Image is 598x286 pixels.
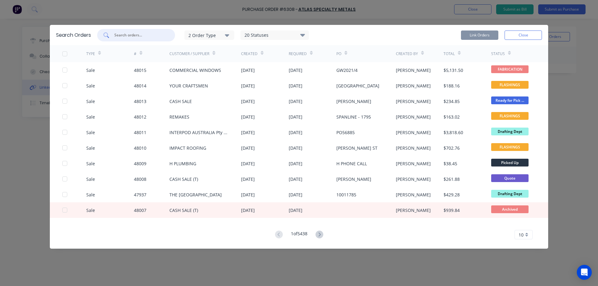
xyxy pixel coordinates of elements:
div: [PERSON_NAME] [336,98,371,105]
span: Quote [491,174,529,182]
div: Sale [86,67,95,73]
span: Picked Up [491,159,529,166]
div: PO [336,51,341,57]
div: [PERSON_NAME] [396,98,431,105]
div: Created By [396,51,418,57]
div: [PERSON_NAME] [396,207,431,213]
div: $163.02 [444,114,460,120]
div: Status [491,51,505,57]
div: [DATE] [241,160,255,167]
button: Link Orders [461,30,498,40]
div: $939.84 [444,207,460,213]
div: Sale [86,129,95,136]
div: Sale [86,160,95,167]
div: Sale [86,98,95,105]
div: [DATE] [241,176,255,182]
div: [DATE] [289,98,302,105]
div: 48011 [134,129,146,136]
div: YOUR CRAFTSMEN [169,82,208,89]
div: GW2021/4 [336,67,358,73]
div: CASH SALE [169,98,192,105]
div: [GEOGRAPHIC_DATA] [336,82,379,89]
div: Sale [86,145,95,151]
div: [PERSON_NAME] [396,145,431,151]
div: $5,131.50 [444,67,463,73]
div: [DATE] [241,145,255,151]
div: TYPE [86,51,95,57]
div: [DATE] [289,191,302,198]
div: 10011785 [336,191,356,198]
div: IMPACT ROOFING [169,145,206,151]
div: [DATE] [241,67,255,73]
div: CASH SALE (T) [169,176,198,182]
div: Required [289,51,307,57]
div: Search Orders [56,31,91,39]
div: COMMERCIAL WINDOWS [169,67,221,73]
span: Drafting Dept [491,128,529,135]
div: 48007 [134,207,146,213]
div: [DATE] [241,207,255,213]
div: [DATE] [289,67,302,73]
div: 48009 [134,160,146,167]
div: [PERSON_NAME] [396,160,431,167]
button: 2 Order Type [184,30,234,40]
div: $38.45 [444,160,457,167]
div: $702.76 [444,145,460,151]
div: # [134,51,136,57]
div: SPANLINE - 1795 [336,114,371,120]
div: INTERPOD AUSTRALIA Pty Ltd [169,129,229,136]
div: 48012 [134,114,146,120]
div: Open Intercom Messenger [577,265,592,280]
div: [DATE] [241,98,255,105]
div: [DATE] [289,145,302,151]
div: 48008 [134,176,146,182]
div: [DATE] [241,129,255,136]
input: Search orders... [114,32,165,38]
div: Sale [86,176,95,182]
div: [DATE] [289,176,302,182]
div: 1 of 5438 [291,230,307,239]
div: PO56885 [336,129,355,136]
div: [PERSON_NAME] ST [336,145,377,151]
div: [PERSON_NAME] [396,129,431,136]
span: Drafting Dept [491,190,529,198]
span: Ready for Pick ... [491,96,529,104]
div: [DATE] [289,114,302,120]
div: [PERSON_NAME] [396,67,431,73]
div: Sale [86,82,95,89]
div: $188.16 [444,82,460,89]
div: $234.85 [444,98,460,105]
div: REMAKES [169,114,189,120]
div: [DATE] [241,114,255,120]
div: 48013 [134,98,146,105]
div: 20 Statuses [241,32,309,39]
span: FABRICATION [491,65,529,73]
div: 48014 [134,82,146,89]
div: Total [444,51,455,57]
div: [PERSON_NAME] [336,176,371,182]
div: [DATE] [289,82,302,89]
span: FLASHINGS [491,112,529,120]
span: FLASHINGS [491,143,529,151]
div: [DATE] [241,191,255,198]
div: [DATE] [289,160,302,167]
div: 48010 [134,145,146,151]
div: Sale [86,114,95,120]
div: [DATE] [289,129,302,136]
button: Close [505,30,542,40]
div: [PERSON_NAME] [396,82,431,89]
div: [PERSON_NAME] [396,114,431,120]
div: $429.28 [444,191,460,198]
div: H PHONE CALL [336,160,367,167]
div: [PERSON_NAME] [396,191,431,198]
span: 10 [519,232,524,238]
div: $3,818.60 [444,129,463,136]
div: 2 Order Type [188,32,230,38]
div: 48015 [134,67,146,73]
span: FLASHINGS [491,81,529,89]
div: [PERSON_NAME] [396,176,431,182]
div: H PLUMBING [169,160,196,167]
div: THE [GEOGRAPHIC_DATA] [169,191,222,198]
div: Customer / Supplier [169,51,209,57]
div: Sale [86,191,95,198]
